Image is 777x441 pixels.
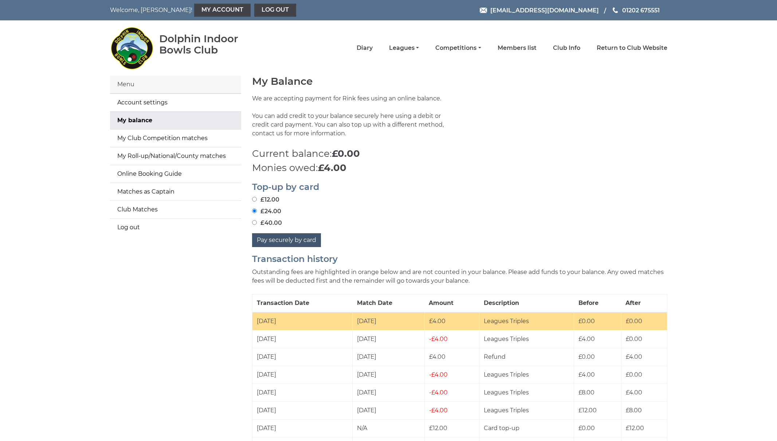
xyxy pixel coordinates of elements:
a: Return to Club Website [597,44,667,52]
a: Account settings [110,94,241,111]
span: £4.00 [578,335,595,342]
span: £4.00 [626,389,642,396]
img: Phone us [613,7,618,13]
div: Menu [110,76,241,94]
span: £4.00 [429,318,446,325]
a: My Account [194,4,251,17]
span: £0.00 [578,425,595,432]
td: Leagues Triples [479,366,574,384]
span: £4.00 [429,353,446,360]
a: Competitions [435,44,481,52]
th: After [621,294,667,312]
a: My balance [110,112,241,129]
td: [DATE] [252,366,353,384]
span: £8.00 [626,407,642,414]
th: Transaction Date [252,294,353,312]
span: £4.00 [626,353,642,360]
a: My Club Competition matches [110,130,241,147]
p: Current balance: [252,147,667,161]
p: Monies owed: [252,161,667,175]
span: £0.00 [626,318,642,325]
div: Dolphin Indoor Bowls Club [159,33,262,56]
td: [DATE] [252,330,353,348]
span: £0.00 [578,318,595,325]
a: Phone us 01202 675551 [612,6,660,15]
td: Leagues Triples [479,384,574,401]
td: Leagues Triples [479,312,574,330]
p: We are accepting payment for Rink fees using an online balance. You can add credit to your balanc... [252,94,454,147]
p: Outstanding fees are highlighted in orange below and are not counted in your balance. Please add ... [252,268,667,285]
td: [DATE] [252,419,353,437]
span: £12.00 [626,425,644,432]
span: £12.00 [429,425,447,432]
span: £0.00 [578,353,595,360]
a: Email [EMAIL_ADDRESS][DOMAIN_NAME] [480,6,599,15]
td: [DATE] [353,348,425,366]
td: Leagues Triples [479,330,574,348]
td: [DATE] [252,384,353,401]
img: Dolphin Indoor Bowls Club [110,23,154,73]
span: £4.00 [429,389,448,396]
td: [DATE] [252,348,353,366]
a: Matches as Captain [110,183,241,200]
strong: £4.00 [318,162,346,174]
strong: £0.00 [332,148,360,159]
input: £12.00 [252,197,257,202]
th: Description [479,294,574,312]
th: Amount [424,294,479,312]
nav: Welcome, [PERSON_NAME]! [110,4,336,17]
td: Card top-up [479,419,574,437]
label: £40.00 [252,219,282,227]
td: [DATE] [353,384,425,401]
label: £12.00 [252,195,279,204]
a: Log out [254,4,296,17]
th: Match Date [353,294,425,312]
a: My Roll-up/National/County matches [110,147,241,165]
th: Before [574,294,621,312]
span: £0.00 [626,335,642,342]
a: Log out [110,219,241,236]
td: [DATE] [252,312,353,330]
input: £40.00 [252,220,257,225]
a: Leagues [389,44,419,52]
label: £24.00 [252,207,281,216]
h2: Transaction history [252,254,667,264]
img: Email [480,8,487,13]
a: Diary [357,44,373,52]
span: £4.00 [578,371,595,378]
td: Leagues Triples [479,401,574,419]
td: [DATE] [353,330,425,348]
h2: Top-up by card [252,182,667,192]
a: Online Booking Guide [110,165,241,183]
td: [DATE] [353,366,425,384]
a: Club Matches [110,201,241,218]
span: £12.00 [578,407,597,414]
td: [DATE] [353,312,425,330]
td: N/A [353,419,425,437]
span: 01202 675551 [622,7,660,13]
button: Pay securely by card [252,233,321,247]
a: Club Info [553,44,580,52]
span: £4.00 [429,335,448,342]
span: £4.00 [429,407,448,414]
a: Members list [498,44,537,52]
span: [EMAIL_ADDRESS][DOMAIN_NAME] [490,7,599,13]
span: £4.00 [429,371,448,378]
input: £24.00 [252,208,257,213]
td: Refund [479,348,574,366]
span: £0.00 [626,371,642,378]
td: [DATE] [252,401,353,419]
h1: My Balance [252,76,667,87]
td: [DATE] [353,401,425,419]
span: £8.00 [578,389,594,396]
